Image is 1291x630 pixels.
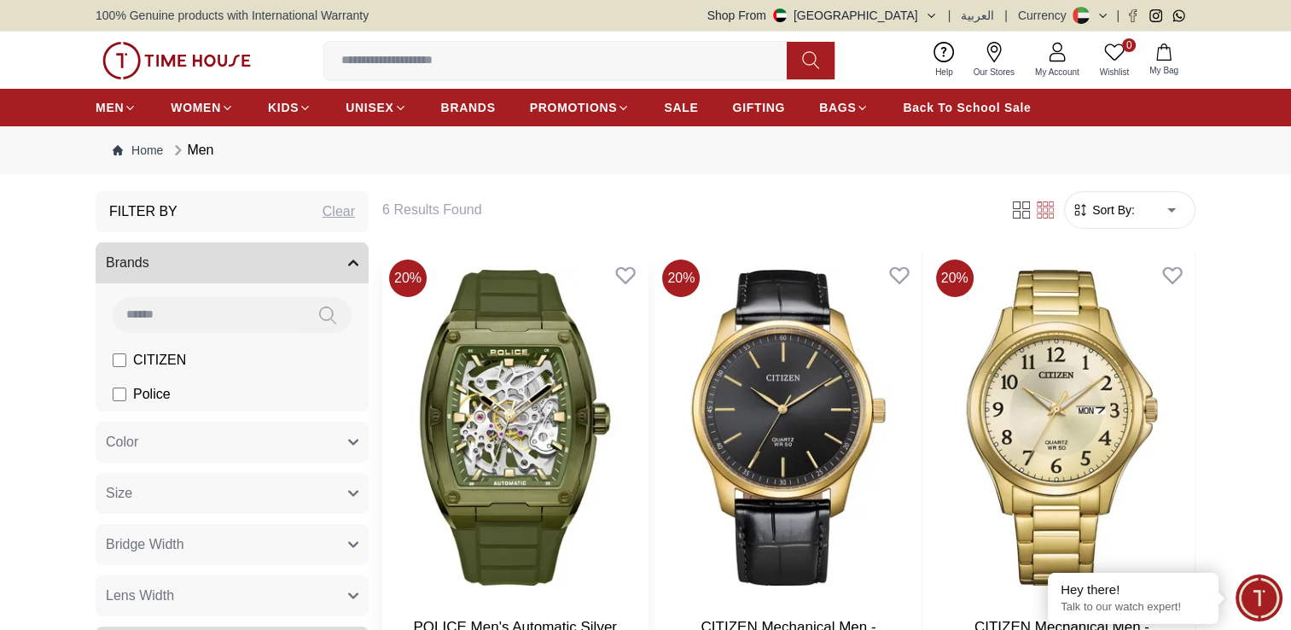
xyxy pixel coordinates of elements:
[1116,7,1119,24] span: |
[1143,64,1185,77] span: My Bag
[268,92,311,123] a: KIDS
[170,140,213,160] div: Men
[903,99,1031,116] span: Back To School Sale
[664,92,698,123] a: SALE
[346,92,406,123] a: UNISEX
[109,201,177,222] h3: Filter By
[655,253,921,603] img: CITIZEN Mechanical Men - BH5002-02E
[1061,600,1206,615] p: Talk to our watch expert!
[1093,66,1136,79] span: Wishlist
[96,7,369,24] span: 100% Genuine products with International Warranty
[382,200,989,220] h6: 6 Results Found
[96,422,369,463] button: Color
[389,260,427,297] span: 20 %
[96,126,1195,174] nav: Breadcrumb
[1126,9,1139,22] a: Facebook
[102,42,251,79] img: ...
[963,38,1025,82] a: Our Stores
[96,99,124,116] span: MEN
[106,432,138,452] span: Color
[1018,7,1073,24] div: Currency
[530,92,631,123] a: PROMOTIONS
[773,9,787,22] img: United Arab Emirates
[346,99,393,116] span: UNISEX
[171,99,221,116] span: WOMEN
[1172,9,1185,22] a: Whatsapp
[268,99,299,116] span: KIDS
[707,7,938,24] button: Shop From[GEOGRAPHIC_DATA]
[1004,7,1008,24] span: |
[1149,9,1162,22] a: Instagram
[819,92,869,123] a: BAGS
[113,388,126,401] input: Police
[1089,201,1135,219] span: Sort By:
[903,92,1031,123] a: Back To School Sale
[819,99,856,116] span: BAGS
[96,92,137,123] a: MEN
[96,524,369,565] button: Bridge Width
[106,253,149,273] span: Brands
[936,260,974,297] span: 20 %
[662,260,700,297] span: 20 %
[664,99,698,116] span: SALE
[1072,201,1135,219] button: Sort By:
[96,473,369,514] button: Size
[1122,38,1136,52] span: 0
[967,66,1021,79] span: Our Stores
[1139,40,1189,80] button: My Bag
[928,66,960,79] span: Help
[133,384,171,405] span: Police
[1028,66,1086,79] span: My Account
[929,253,1195,603] img: CITIZEN Mechanical Men - BF2028-83P
[1061,581,1206,598] div: Hey there!
[323,201,355,222] div: Clear
[96,575,369,616] button: Lens Width
[96,242,369,283] button: Brands
[1090,38,1139,82] a: 0Wishlist
[1236,575,1282,621] div: Chat Widget
[113,353,126,367] input: CITIZEN
[382,253,648,603] img: POLICE Men's Automatic Silver Dial Watch - PEWJR0005906
[732,92,785,123] a: GIFTING
[948,7,951,24] span: |
[106,534,184,555] span: Bridge Width
[530,99,618,116] span: PROMOTIONS
[106,586,174,606] span: Lens Width
[925,38,963,82] a: Help
[133,350,186,370] span: CITIZEN
[106,483,132,504] span: Size
[441,92,496,123] a: BRANDS
[441,99,496,116] span: BRANDS
[732,99,785,116] span: GIFTING
[961,7,994,24] button: العربية
[113,142,163,159] a: Home
[171,92,234,123] a: WOMEN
